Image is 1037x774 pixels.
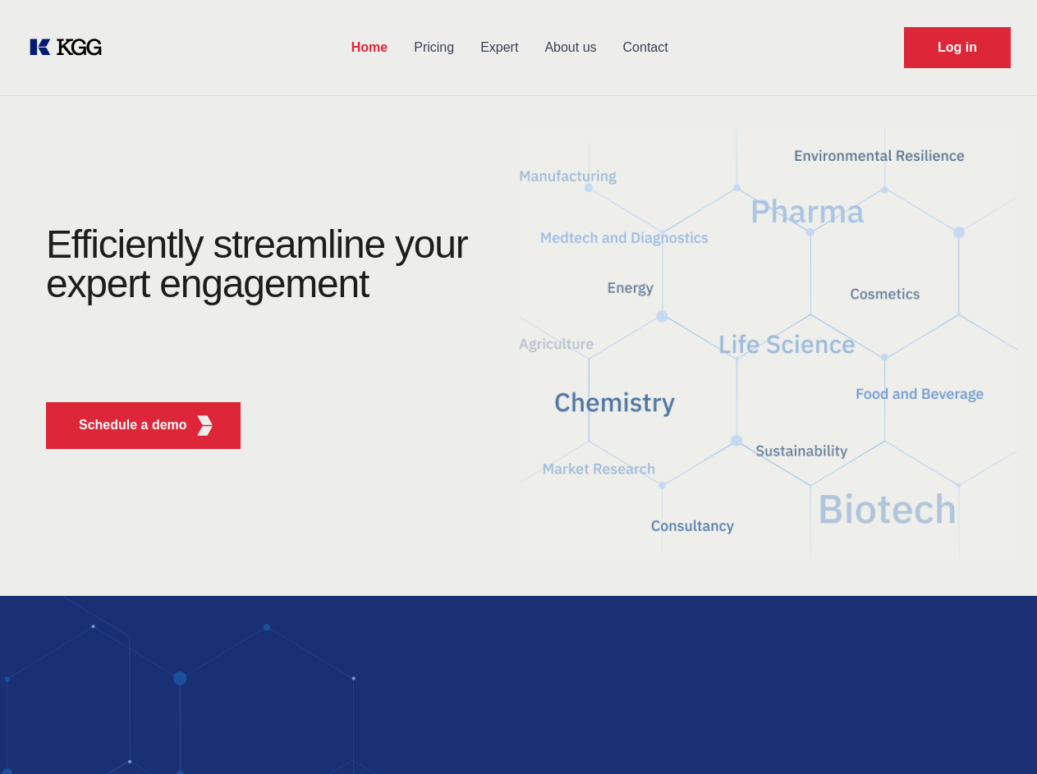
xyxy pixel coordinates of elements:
a: Pricing [401,26,467,69]
a: Expert [467,26,531,69]
img: KGG Fifth Element RED [195,415,215,436]
a: Request Demo [904,27,1011,68]
a: About us [531,26,609,69]
p: Schedule a demo [79,415,187,435]
a: Home [338,26,401,69]
h1: Efficiently streamline your expert engagement [46,225,493,304]
a: Contact [610,26,681,69]
a: KOL Knowledge Platform: Talk to Key External Experts (KEE) [26,34,115,61]
button: Schedule a demoKGG Fifth Element RED [46,402,241,449]
img: KGG Fifth Element RED [519,107,1018,579]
